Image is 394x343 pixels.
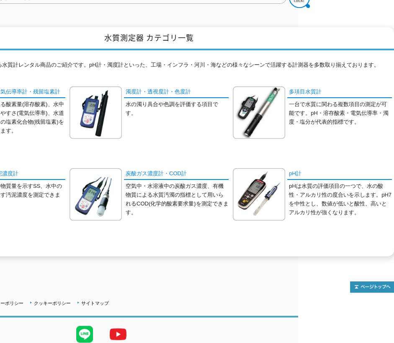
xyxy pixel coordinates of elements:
[289,100,392,126] p: 一台で水質に関わる複数項目の測定が可能です。pH・溶存酸素・電気伝導率・濁度・塩分が代表的指標です。
[233,168,285,221] img: pH計
[287,86,392,99] a: 多項目水質計
[126,182,229,217] p: 空気中・水溶液中の炭酸ガス濃度、有機物質による水質汚濁の指標として用いられるCOD(化学的酸素要求量)を測定できます。
[289,182,392,217] p: pHは水質の評価項目の一つで、水の酸性・アルカリ性の度合いを示します。pH7を中性とし、数値が低いと酸性、高いとアルカリ性が強くなります。
[126,100,229,118] p: 水の濁り具合や色調を評価する項目です。
[81,301,109,306] a: サイトマップ
[233,86,285,139] img: 多項目水質計
[350,281,394,293] img: トップページへ
[70,168,122,221] img: 炭酸ガス濃度計・COD計
[287,168,392,180] a: pH計
[124,168,229,180] a: 炭酸ガス濃度計・COD計
[70,86,122,139] img: 濁度計・透視度計・色度計
[34,301,71,306] a: クッキーポリシー
[124,86,229,99] a: 濁度計・透視度計・色度計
